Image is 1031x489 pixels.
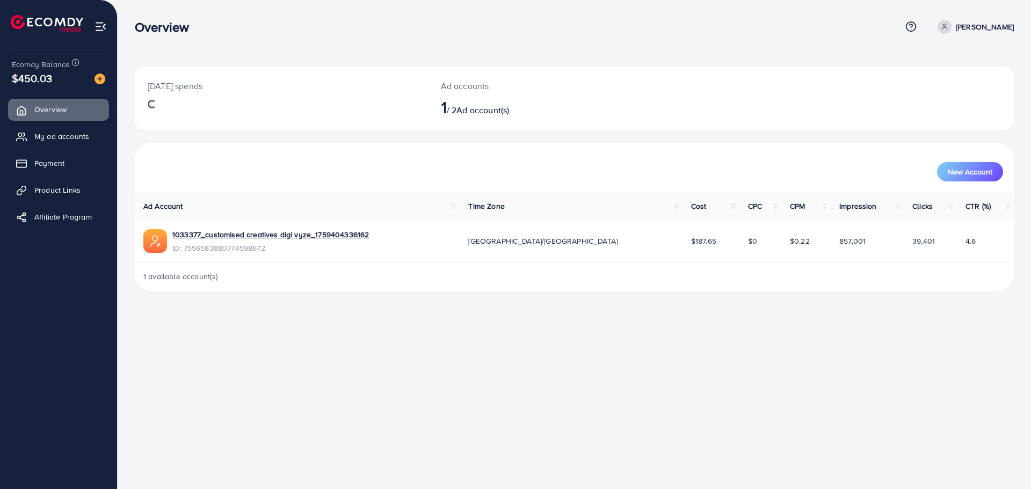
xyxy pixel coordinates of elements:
[691,201,707,211] span: Cost
[912,201,933,211] span: Clicks
[172,229,369,240] a: 1033377_customised creatives digi vyze_1759404336162
[965,201,991,211] span: CTR (%)
[965,236,976,246] span: 4.6
[468,236,618,246] span: [GEOGRAPHIC_DATA]/[GEOGRAPHIC_DATA]
[172,243,369,253] span: ID: 7556583880774598672
[135,19,198,35] h3: Overview
[8,126,109,147] a: My ad accounts
[441,79,635,92] p: Ad accounts
[839,201,877,211] span: Impression
[12,59,70,70] span: Ecomdy Balance
[34,211,92,222] span: Affiliate Program
[937,162,1003,181] button: New Account
[441,94,447,119] span: 1
[34,185,81,195] span: Product Links
[8,206,109,228] a: Affiliate Program
[839,236,866,246] span: 857,001
[691,236,716,246] span: $187.65
[790,201,805,211] span: CPM
[790,236,810,246] span: $0.22
[468,201,504,211] span: Time Zone
[748,236,757,246] span: $0
[8,99,109,120] a: Overview
[956,20,1014,33] p: [PERSON_NAME]
[95,74,105,84] img: image
[933,20,1014,34] a: [PERSON_NAME]
[8,152,109,174] a: Payment
[456,104,509,116] span: Ad account(s)
[948,168,992,176] span: New Account
[748,201,762,211] span: CPC
[143,229,167,253] img: ic-ads-acc.e4c84228.svg
[95,20,107,33] img: menu
[34,104,67,115] span: Overview
[8,179,109,201] a: Product Links
[12,70,52,86] span: $450.03
[148,79,415,92] p: [DATE] spends
[441,97,635,117] h2: / 2
[34,158,64,169] span: Payment
[912,236,935,246] span: 39,401
[143,271,219,282] span: 1 available account(s)
[143,201,183,211] span: Ad Account
[34,131,89,142] span: My ad accounts
[11,15,83,32] img: logo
